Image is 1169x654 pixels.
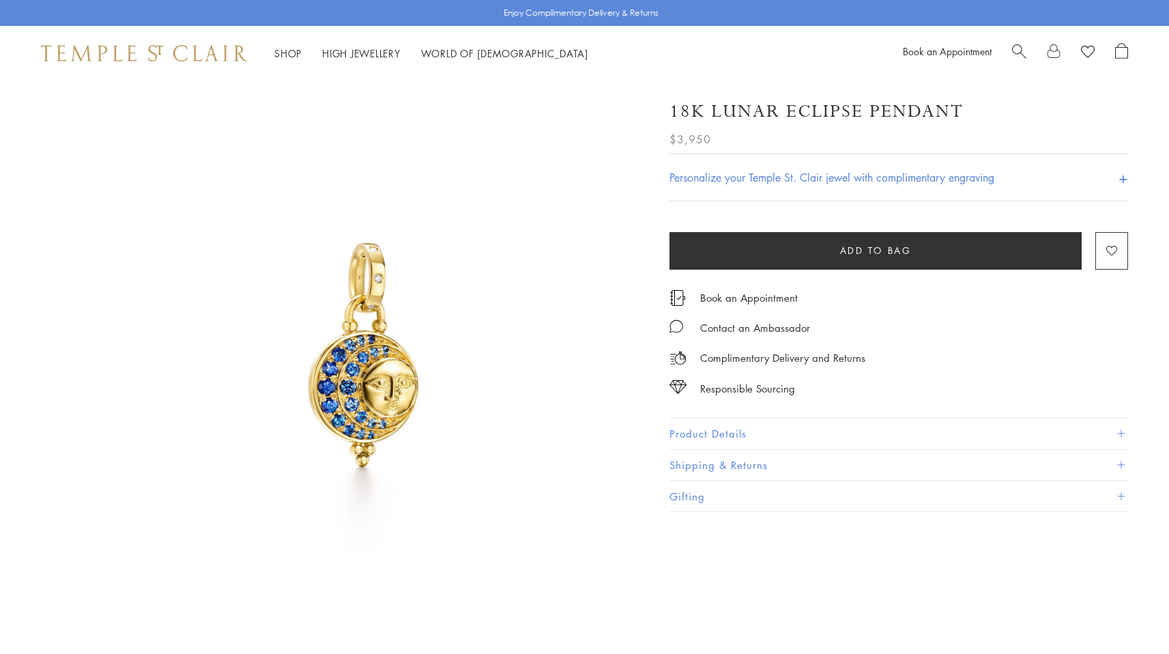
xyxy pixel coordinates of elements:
img: 18K Lunar Eclipse Pendant [89,81,637,629]
a: World of [DEMOGRAPHIC_DATA]World of [DEMOGRAPHIC_DATA] [421,46,588,60]
a: View Wishlist [1081,43,1095,63]
h4: + [1119,165,1128,190]
div: Responsible Sourcing [700,380,795,397]
p: Complimentary Delivery and Returns [700,350,865,367]
button: Shipping & Returns [669,450,1128,481]
a: Book an Appointment [700,290,798,305]
span: Add to bag [840,243,912,258]
button: Gifting [669,481,1128,512]
button: Add to bag [669,232,1082,270]
a: Book an Appointment [903,44,992,58]
a: Open Shopping Bag [1115,43,1128,63]
img: icon_delivery.svg [669,350,687,367]
nav: Main navigation [274,45,588,62]
button: Product Details [669,418,1128,449]
h4: Personalize your Temple St. Clair jewel with complimentary engraving [669,169,994,186]
a: Search [1012,43,1026,63]
img: Temple St. Clair [41,45,247,61]
iframe: Gorgias live chat messenger [1101,590,1155,640]
img: MessageIcon-01_2.svg [669,319,683,333]
a: High JewelleryHigh Jewellery [322,46,401,60]
span: $3,950 [669,130,711,148]
img: icon_appointment.svg [669,290,686,306]
h1: 18K Lunar Eclipse Pendant [669,100,964,124]
p: Enjoy Complimentary Delivery & Returns [504,6,659,20]
a: ShopShop [274,46,302,60]
div: Contact an Ambassador [700,319,810,337]
img: icon_sourcing.svg [669,380,687,394]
